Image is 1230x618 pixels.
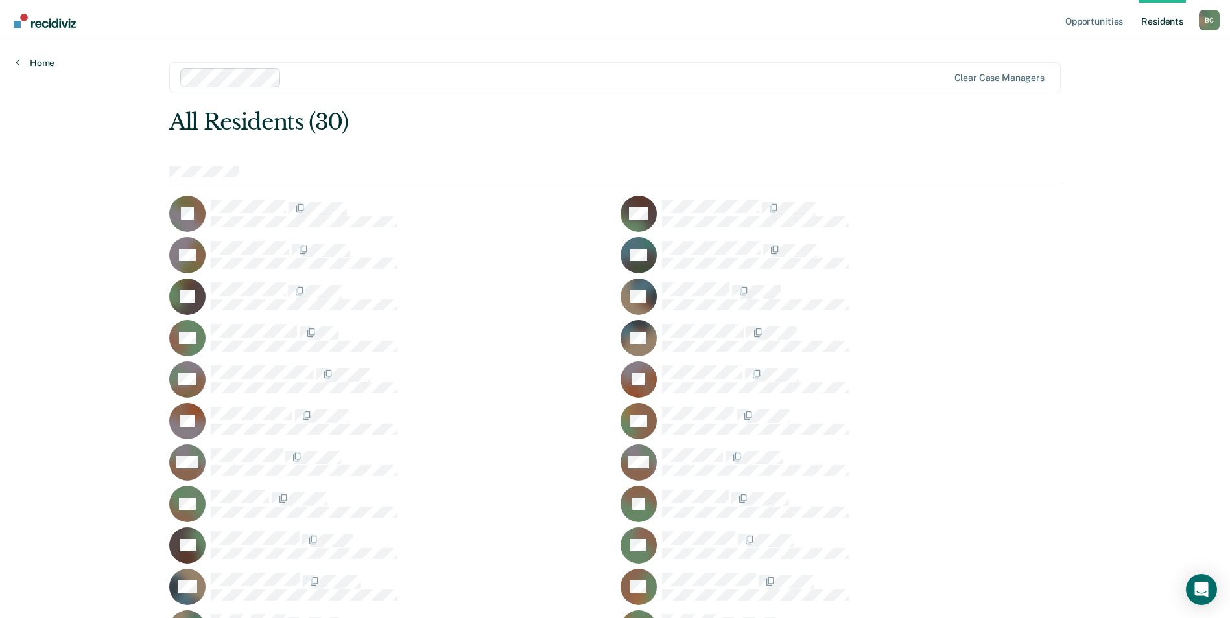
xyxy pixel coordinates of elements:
[169,109,882,135] div: All Residents (30)
[16,57,54,69] a: Home
[1199,10,1220,30] button: Profile dropdown button
[1186,574,1217,605] div: Open Intercom Messenger
[14,14,76,28] img: Recidiviz
[954,73,1045,84] div: Clear case managers
[1199,10,1220,30] div: B C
